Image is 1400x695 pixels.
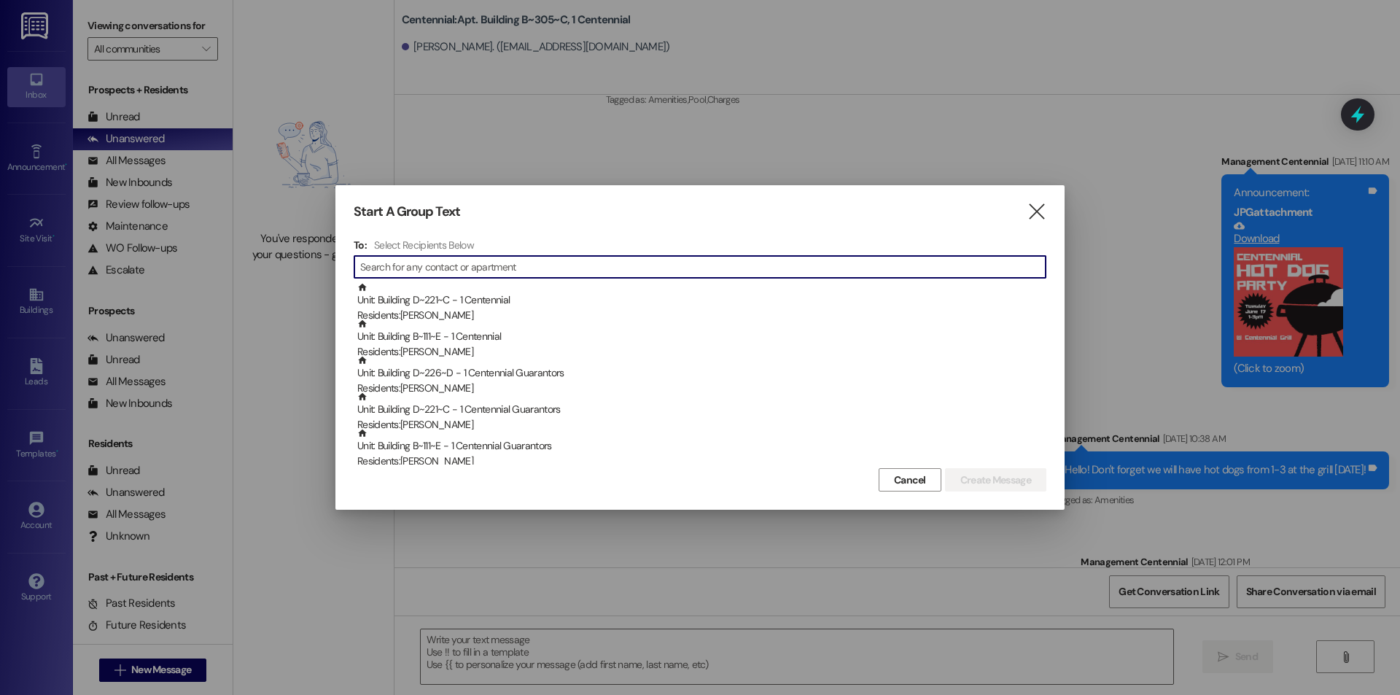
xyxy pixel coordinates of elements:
[960,473,1031,488] span: Create Message
[894,473,926,488] span: Cancel
[354,203,460,220] h3: Start A Group Text
[357,392,1046,433] div: Unit: Building D~221~C - 1 Centennial Guarantors
[879,468,941,492] button: Cancel
[357,355,1046,397] div: Unit: Building D~226~D - 1 Centennial Guarantors
[354,282,1046,319] div: Unit: Building D~221~C - 1 CentennialResidents:[PERSON_NAME]
[354,392,1046,428] div: Unit: Building D~221~C - 1 Centennial GuarantorsResidents:[PERSON_NAME]
[354,428,1046,465] div: Unit: Building B~111~E - 1 Centennial GuarantorsResidents:[PERSON_NAME]
[354,238,367,252] h3: To:
[354,355,1046,392] div: Unit: Building D~226~D - 1 Centennial GuarantorsResidents:[PERSON_NAME]
[1027,204,1046,220] i: 
[354,319,1046,355] div: Unit: Building B~111~E - 1 CentennialResidents:[PERSON_NAME]
[945,468,1046,492] button: Create Message
[374,238,474,252] h4: Select Recipients Below
[357,344,1046,360] div: Residents: [PERSON_NAME]
[357,381,1046,396] div: Residents: [PERSON_NAME]
[360,257,1046,277] input: Search for any contact or apartment
[357,308,1046,323] div: Residents: [PERSON_NAME]
[357,282,1046,324] div: Unit: Building D~221~C - 1 Centennial
[357,454,1046,469] div: Residents: [PERSON_NAME]
[357,319,1046,360] div: Unit: Building B~111~E - 1 Centennial
[357,428,1046,470] div: Unit: Building B~111~E - 1 Centennial Guarantors
[357,417,1046,432] div: Residents: [PERSON_NAME]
